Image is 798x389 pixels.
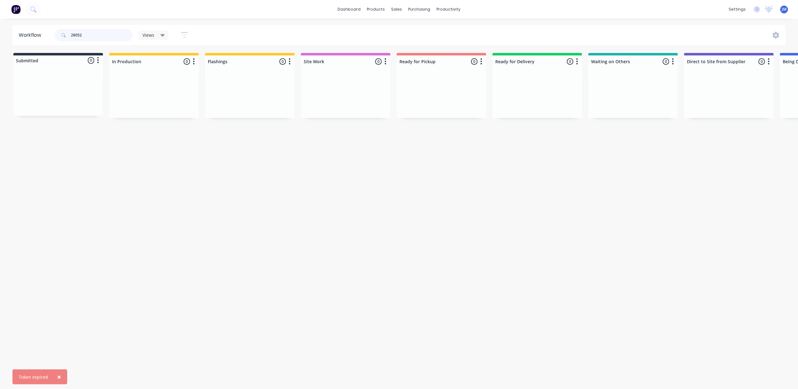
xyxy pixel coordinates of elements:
span: Views [142,32,154,38]
div: sales [388,5,405,14]
span: × [57,372,61,381]
div: products [364,5,388,14]
div: productivity [433,5,464,14]
input: Search for orders... [71,29,133,41]
div: purchasing [405,5,433,14]
div: settings [726,5,749,14]
img: Factory [11,5,21,14]
span: JM [782,7,786,12]
div: Workflow [19,31,44,39]
div: Token expired [19,374,48,380]
button: Close [51,369,67,384]
a: dashboard [334,5,364,14]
